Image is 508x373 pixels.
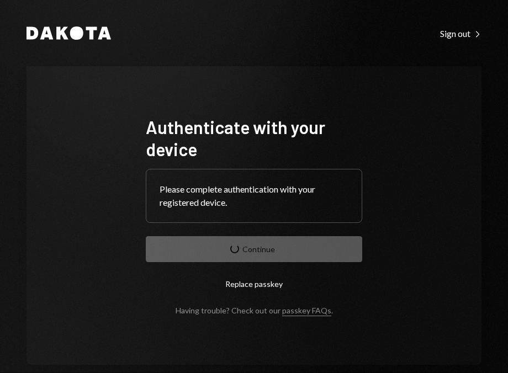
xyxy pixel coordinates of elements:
[440,28,481,39] div: Sign out
[146,116,362,160] h1: Authenticate with your device
[146,271,362,297] button: Replace passkey
[282,306,331,316] a: passkey FAQs
[176,306,333,315] div: Having trouble? Check out our .
[160,183,348,209] div: Please complete authentication with your registered device.
[440,27,481,39] a: Sign out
